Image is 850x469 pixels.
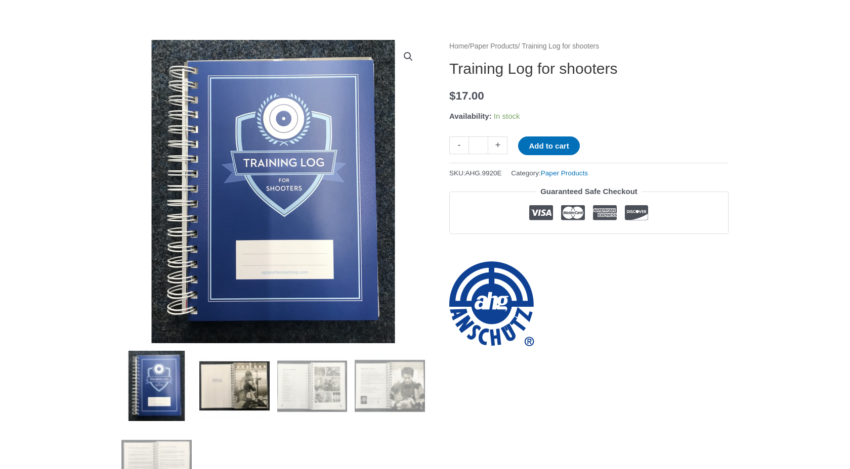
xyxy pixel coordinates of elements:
span: AHG.9920E [465,169,502,177]
a: Home [449,42,468,50]
span: $ [449,89,456,102]
button: Add to cart [518,136,579,155]
iframe: Customer reviews powered by Trustpilot [449,242,729,254]
a: - [449,136,469,154]
nav: Breadcrumb [449,40,729,53]
bdi: 17.00 [449,89,484,102]
span: Category: [511,167,588,179]
input: Product quantity [469,136,488,154]
img: Training Log for shooters - Image 4 [355,351,425,421]
a: View full-screen image gallery [399,48,417,66]
span: Availability: [449,112,492,120]
a: ahg-Anschütz [449,261,534,346]
img: Training Log for shooters [121,351,192,421]
a: Paper Products [470,42,518,50]
legend: Guaranteed Safe Checkout [536,184,642,199]
img: Training Log for shooters - Image 2 [199,351,270,421]
h1: Training Log for shooters [449,60,729,78]
span: In stock [494,112,520,120]
a: + [488,136,507,154]
span: SKU: [449,167,502,179]
img: Training Log for shooters - Image 3 [277,351,348,421]
a: Paper Products [541,169,588,177]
